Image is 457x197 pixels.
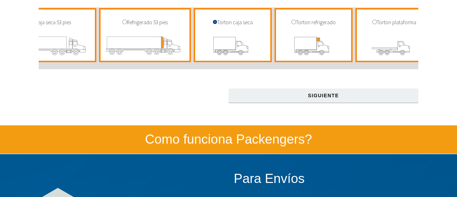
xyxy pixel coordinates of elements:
[281,33,346,61] img: transporte de carga torton refrigerado
[422,162,449,189] iframe: Drift Widget Chat Controller
[104,18,186,27] p: Refrigerado 53 pies
[362,33,427,61] img: transporte de carga torton plataforma
[106,33,184,61] img: transporte de carga refrigerado 53 pies
[234,172,418,186] h2: Para Envíos
[11,33,90,61] img: transporte de carga caja seca 53 pies
[199,18,267,27] p: Torton caja seca
[28,132,429,147] h2: Como funciona Packengers?
[200,33,265,61] img: transporte de carga torton caja seca
[9,18,91,27] p: Caja seca 53 pies
[360,18,429,27] p: Torton plataforma
[279,18,348,27] p: Torton refrigerado
[228,88,418,103] button: Siguiente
